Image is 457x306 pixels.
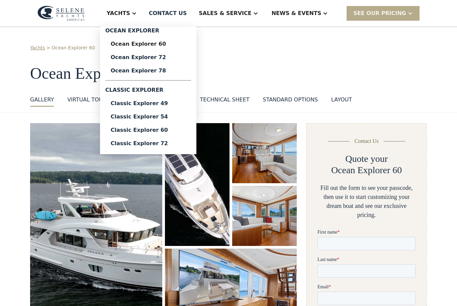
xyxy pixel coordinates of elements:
div: News & EVENTS [272,9,322,17]
a: Classic Explorer 60 [105,123,191,137]
a: Technical sheet [200,96,249,107]
a: Ocean Explorer 78 [105,64,191,77]
a: open lightbox [232,123,297,183]
div: Ocean Explorer 60 [111,41,186,47]
div: > [47,44,51,51]
div: Classic Explorer [105,83,191,97]
div: Contact US [149,9,187,17]
strong: Yes, I’d like to receive SMS updates. [9,279,81,284]
a: Classic Explorer 54 [105,110,191,123]
span: We respect your time - only the good stuff, never spam. [1,256,91,268]
a: Yachts [30,44,45,51]
input: I want to subscribe to your Newsletter.Unsubscribe any time by clicking the link at the bottom of... [2,299,7,305]
div: SEE Our Pricing [353,9,406,17]
a: open lightbox [232,186,297,246]
input: Yes, I’d like to receive SMS updates.Reply STOP to unsubscribe at any time. [2,277,7,283]
div: Contact Us [355,137,379,145]
div: Fill out the form to see your passcode, then use it to start customizing your dream boat and see ... [317,184,416,220]
a: Ocean Explorer 60 [52,44,95,51]
div: VIRTUAL TOUR [67,96,106,104]
div: Classic Explorer 72 [111,141,186,146]
h2: Quote your [345,153,388,165]
a: open lightbox [165,123,230,246]
div: Yachts [107,9,130,17]
a: GALLERY [30,96,54,107]
a: Classic Explorer 49 [105,97,191,110]
span: Reply STOP to unsubscribe at any time. [2,279,92,290]
span: Tick the box below to receive occasional updates, exclusive offers, and VIP access via text message. [1,234,97,252]
div: Ocean Explorer [105,27,191,37]
div: SEE Our Pricing [347,6,420,20]
div: Technical sheet [200,96,249,104]
div: Ocean Explorer 78 [111,68,186,73]
div: Classic Explorer 49 [111,101,186,106]
div: GALLERY [30,96,54,104]
div: layout [331,96,352,104]
div: Sales & Service [199,9,251,17]
nav: Yachts [100,27,196,154]
img: logo [37,6,85,21]
div: Classic Explorer 60 [111,127,186,133]
h1: Ocean Explorer 60 [30,65,427,82]
a: standard options [263,96,318,107]
div: standard options [263,96,318,104]
a: Ocean Explorer 60 [105,37,191,51]
a: Ocean Explorer 72 [105,51,191,64]
a: VIRTUAL TOUR [67,96,106,107]
div: Ocean Explorer 72 [111,55,186,60]
h2: Ocean Explorer 60 [331,165,402,176]
a: layout [331,96,352,107]
div: Classic Explorer 54 [111,114,186,119]
a: Classic Explorer 72 [105,137,191,150]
